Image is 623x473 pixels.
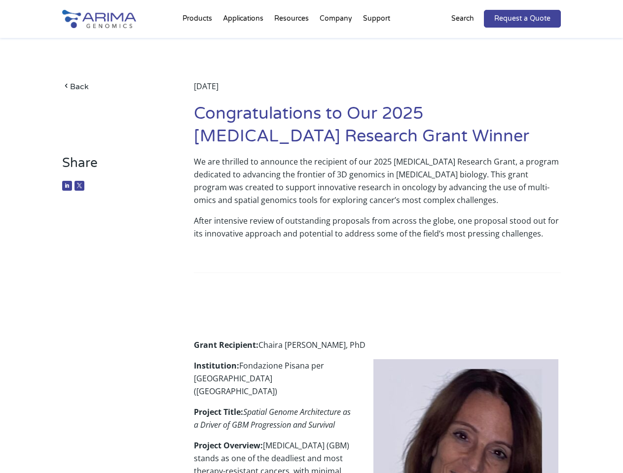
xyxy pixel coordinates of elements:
div: [DATE] [194,80,561,102]
strong: Grant Recipient: [194,339,258,350]
em: Spatial Genome Architecture as a Driver of GBM Progression and Survival [194,406,351,430]
a: Back [62,80,166,93]
h1: Congratulations to Our 2025 [MEDICAL_DATA] Research Grant Winner [194,102,561,155]
p: Search [451,12,474,25]
h3: Share [62,155,166,178]
p: Fondazione Pisana per [GEOGRAPHIC_DATA] ([GEOGRAPHIC_DATA]) [194,359,561,405]
strong: Project Overview: [194,440,263,451]
p: Chaira [PERSON_NAME], PhD [194,338,561,359]
p: After intensive review of outstanding proposals from across the globe, one proposal stood out for... [194,214,561,248]
strong: Institution: [194,360,239,371]
img: Arima-Genomics-logo [62,10,136,28]
strong: Project Title: [194,406,243,417]
p: We are thrilled to announce the recipient of our 2025 [MEDICAL_DATA] Research Grant, a program de... [194,155,561,214]
a: Request a Quote [484,10,561,28]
